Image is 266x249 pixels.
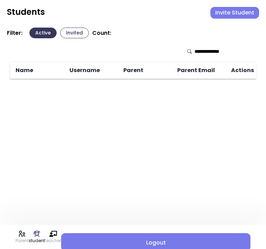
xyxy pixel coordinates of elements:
p: teacher [45,238,61,244]
span: Parent [122,66,143,74]
a: teacher [45,230,61,244]
span: Username [68,66,100,74]
a: student [29,230,45,244]
span: Parent Email [176,66,215,74]
p: Count: [92,30,111,37]
span: Actions [230,66,254,74]
span: Logout [67,239,245,247]
span: Name [14,66,33,74]
button: Active [29,28,57,38]
a: Parent [16,230,29,244]
button: Invite Student [210,7,259,19]
p: Parent [16,238,29,244]
h2: Students [7,7,45,17]
button: Invited [60,28,89,38]
p: student [29,238,45,244]
p: Filter: [7,30,22,37]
